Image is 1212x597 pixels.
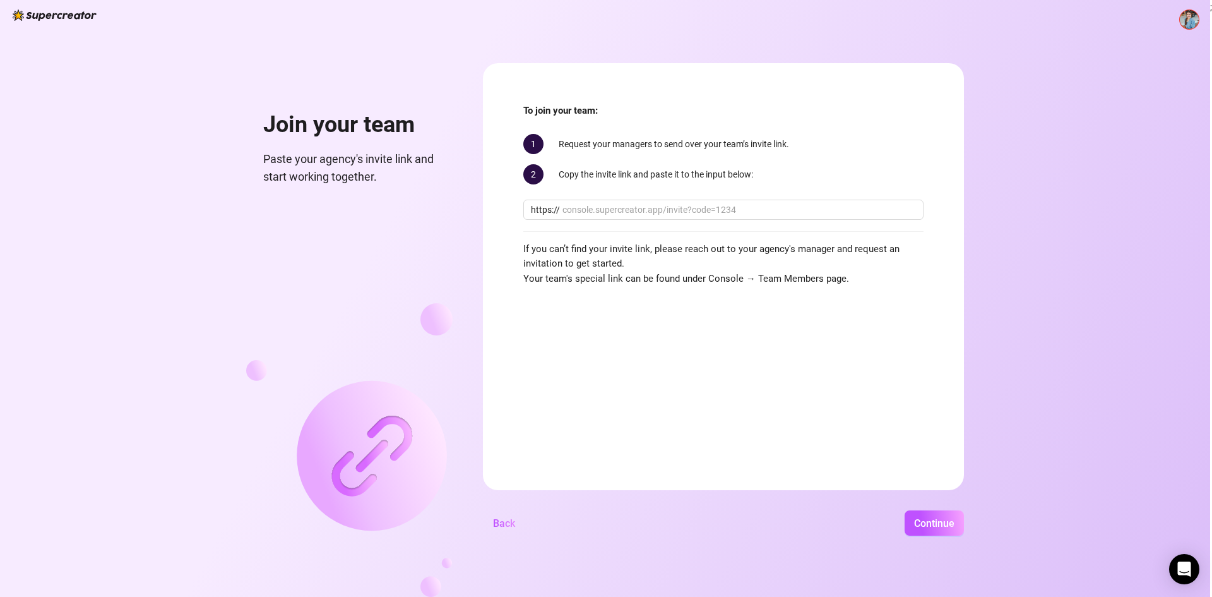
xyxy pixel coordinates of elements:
[523,134,924,154] div: Request your managers to send over your team’s invite link.
[523,164,924,184] div: Copy the invite link and paste it to the input below:
[493,517,515,529] span: Back
[523,164,544,184] span: 2
[13,9,97,21] img: logo
[531,203,560,217] span: https://
[523,134,544,154] span: 1
[1180,10,1199,29] img: ACg8ocJOhHnSdZ1etdLm-YGZfJJCheuTosNni68ony4jtk8uwwrrlwWq=s96-c
[263,150,453,186] span: Paste your agency's invite link and start working together.
[1169,554,1199,584] div: Open Intercom Messenger
[914,517,954,529] span: Continue
[523,242,924,287] span: If you can’t find your invite link, please reach out to your agency's manager and request an invi...
[562,203,916,217] input: console.supercreator.app/invite?code=1234
[483,510,525,536] button: Back
[905,510,964,536] button: Continue
[263,111,453,139] h1: Join your team
[523,105,598,116] strong: To join your team:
